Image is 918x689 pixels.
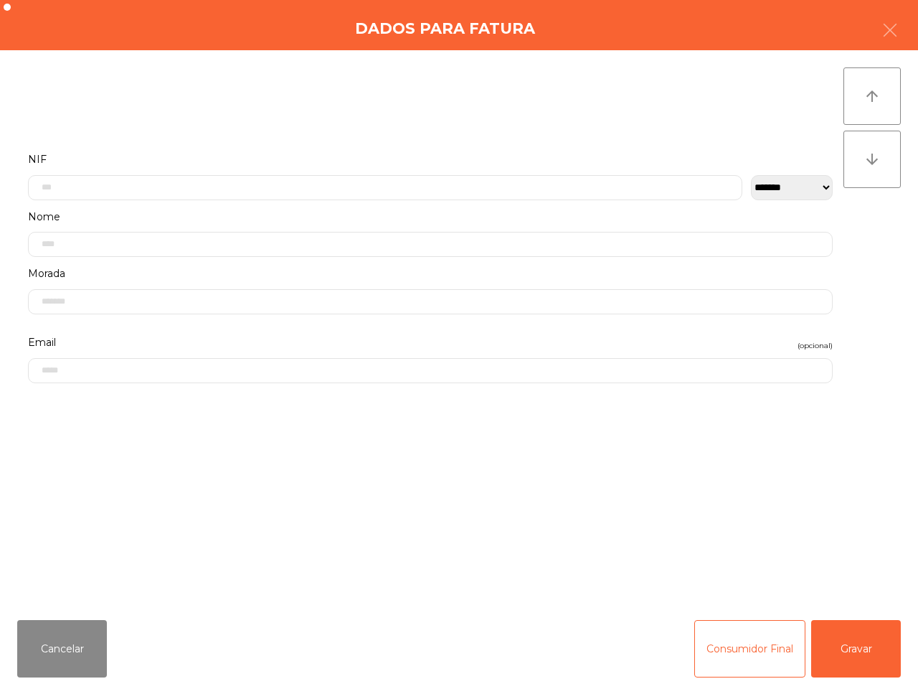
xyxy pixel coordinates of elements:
span: Nome [28,207,60,227]
span: Email [28,333,56,352]
span: NIF [28,150,47,169]
button: Gravar [811,620,901,678]
button: arrow_downward [843,131,901,188]
button: arrow_upward [843,67,901,125]
i: arrow_downward [863,151,881,168]
span: Morada [28,264,65,283]
span: (opcional) [798,339,833,352]
i: arrow_upward [863,88,881,105]
button: Cancelar [17,620,107,678]
h4: Dados para Fatura [355,18,535,39]
button: Consumidor Final [694,620,805,678]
